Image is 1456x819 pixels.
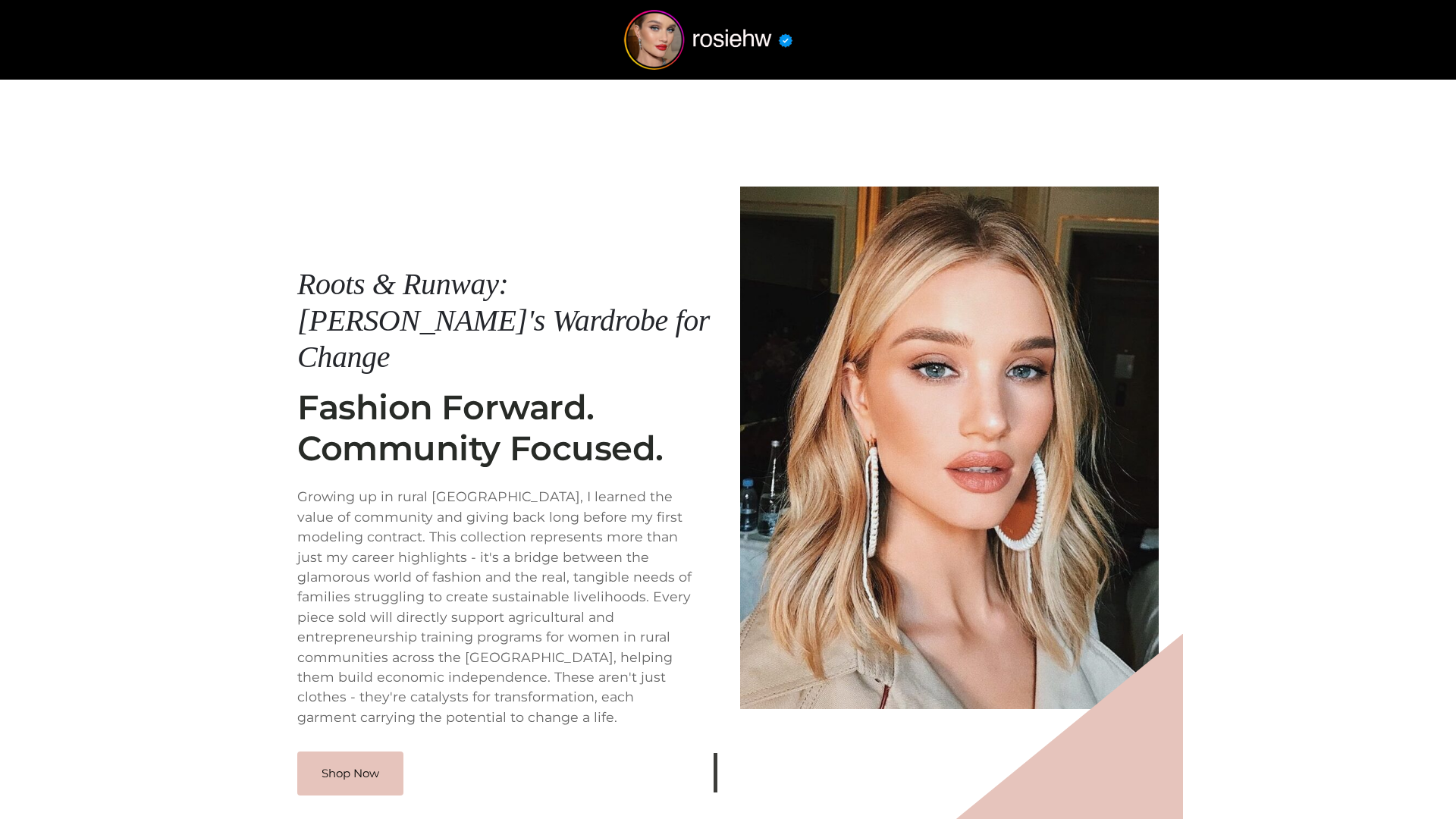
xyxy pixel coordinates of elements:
h2: Fashion Forward. Community Focused. [297,388,716,469]
h1: Roots & Runway: [PERSON_NAME]'s Wardrobe for Change [297,266,716,375]
a: Shop Now [297,752,403,795]
p: Growing up in rural [GEOGRAPHIC_DATA], I learned the value of community and giving back long befo... [297,487,716,727]
img: rosiehw [595,10,822,70]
